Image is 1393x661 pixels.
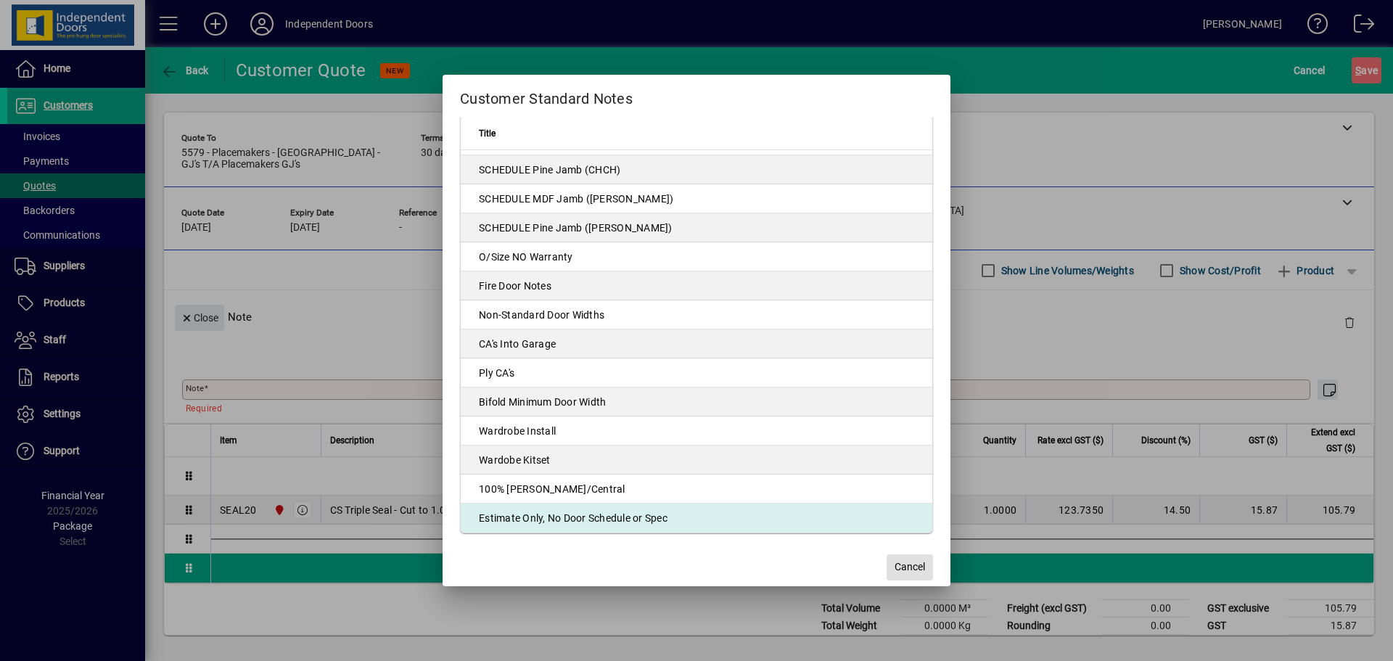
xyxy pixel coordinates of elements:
span: Cancel [895,559,925,575]
td: Ply CA's [461,358,932,387]
td: Wardobe Kitset [461,446,932,475]
td: Wardrobe Install [461,416,932,446]
h2: Customer Standard Notes [443,75,950,117]
td: Bifold Minimum Door Width [461,387,932,416]
td: 100% [PERSON_NAME]/Central [461,475,932,504]
td: CA's Into Garage [461,329,932,358]
td: Non-Standard Door Widths [461,300,932,329]
td: O/Size NO Warranty [461,242,932,271]
span: Title [479,126,496,141]
td: SCHEDULE MDF Jamb ([PERSON_NAME]) [461,184,932,213]
button: Cancel [887,554,933,580]
td: Estimate Only, No Door Schedule or Spec [461,504,932,533]
td: SCHEDULE Pine Jamb (CHCH) [461,155,932,184]
td: SCHEDULE Pine Jamb ([PERSON_NAME]) [461,213,932,242]
td: Fire Door Notes [461,271,932,300]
